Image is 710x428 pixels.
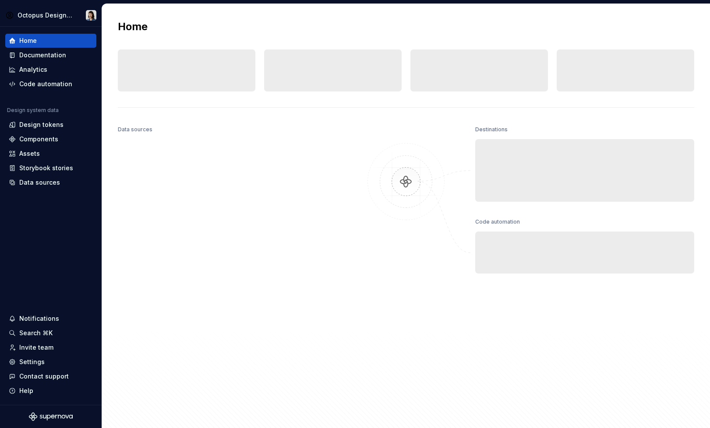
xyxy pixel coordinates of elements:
[118,123,152,136] div: Data sources
[5,312,96,326] button: Notifications
[19,164,73,172] div: Storybook stories
[5,34,96,48] a: Home
[19,65,47,74] div: Analytics
[18,11,74,20] div: Octopus Design System
[19,314,59,323] div: Notifications
[5,48,96,62] a: Documentation
[5,161,96,175] a: Storybook stories
[7,107,59,114] div: Design system data
[19,120,64,129] div: Design tokens
[86,10,96,21] img: Karolina Szczur
[19,80,72,88] div: Code automation
[5,340,96,354] a: Invite team
[475,216,520,228] div: Code automation
[19,36,37,45] div: Home
[5,384,96,398] button: Help
[5,175,96,189] a: Data sources
[5,326,96,340] button: Search ⌘K
[19,178,60,187] div: Data sources
[19,358,45,366] div: Settings
[5,118,96,132] a: Design tokens
[5,147,96,161] a: Assets
[19,329,53,337] div: Search ⌘K
[118,20,148,34] h2: Home
[5,77,96,91] a: Code automation
[5,355,96,369] a: Settings
[19,386,33,395] div: Help
[19,51,66,60] div: Documentation
[5,132,96,146] a: Components
[19,135,58,144] div: Components
[19,149,40,158] div: Assets
[19,372,69,381] div: Contact support
[475,123,508,136] div: Destinations
[19,343,53,352] div: Invite team
[5,369,96,383] button: Contact support
[5,63,96,77] a: Analytics
[29,412,73,421] svg: Supernova Logo
[2,6,100,25] button: Octopus Design SystemKarolina Szczur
